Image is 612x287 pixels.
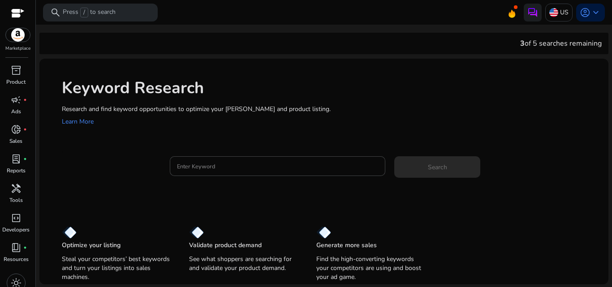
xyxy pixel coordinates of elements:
[11,124,22,135] span: donut_small
[520,38,602,49] div: of 5 searches remaining
[11,65,22,76] span: inventory_2
[11,107,21,116] p: Ads
[316,241,377,250] p: Generate more sales
[62,117,94,126] a: Learn More
[9,196,23,204] p: Tools
[590,7,601,18] span: keyboard_arrow_down
[62,78,599,98] h1: Keyword Research
[316,226,331,239] img: diamond.svg
[23,246,27,249] span: fiber_manual_record
[549,8,558,17] img: us.svg
[62,241,121,250] p: Optimize your listing
[62,104,599,114] p: Research and find keyword opportunities to optimize your [PERSON_NAME] and product listing.
[189,241,262,250] p: Validate product demand
[11,242,22,253] span: book_4
[9,137,22,145] p: Sales
[62,255,171,282] p: Steal your competitors’ best keywords and turn your listings into sales machines.
[520,39,525,48] span: 3
[11,213,22,223] span: code_blocks
[23,157,27,161] span: fiber_manual_record
[6,28,30,42] img: amazon.svg
[11,154,22,164] span: lab_profile
[5,45,30,52] p: Marketplace
[2,226,30,234] p: Developers
[11,183,22,194] span: handyman
[7,167,26,175] p: Reports
[50,7,61,18] span: search
[11,94,22,105] span: campaign
[189,255,298,273] p: See what shoppers are searching for and validate your product demand.
[23,128,27,131] span: fiber_manual_record
[62,226,77,239] img: diamond.svg
[4,255,29,263] p: Resources
[23,98,27,102] span: fiber_manual_record
[63,8,116,17] p: Press to search
[6,78,26,86] p: Product
[580,7,590,18] span: account_circle
[560,4,569,20] p: US
[189,226,204,239] img: diamond.svg
[316,255,426,282] p: Find the high-converting keywords your competitors are using and boost your ad game.
[80,8,88,17] span: /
